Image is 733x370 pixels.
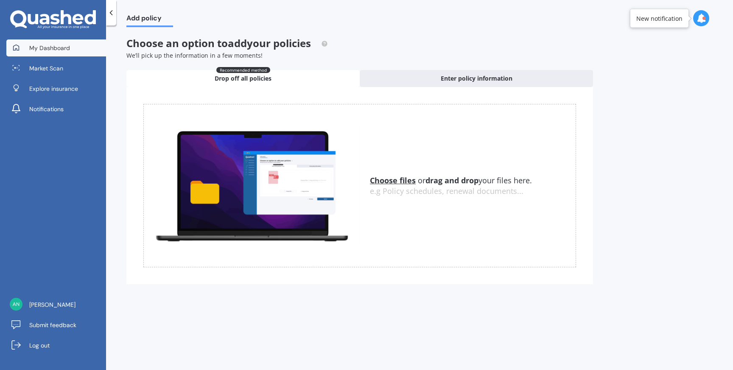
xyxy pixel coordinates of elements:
[370,175,416,185] u: Choose files
[6,80,106,97] a: Explore insurance
[6,317,106,334] a: Submit feedback
[6,101,106,118] a: Notifications
[636,14,683,22] div: New notification
[425,175,478,185] b: drag and drop
[29,64,63,73] span: Market Scan
[29,321,76,329] span: Submit feedback
[217,36,311,50] span: to add your policies
[6,337,106,354] a: Log out
[29,341,50,350] span: Log out
[144,126,360,245] img: upload.de96410c8ce839c3fdd5.gif
[370,187,576,196] div: e.g Policy schedules, renewal documents...
[215,74,271,83] span: Drop off all policies
[441,74,512,83] span: Enter policy information
[126,36,328,50] span: Choose an option
[6,39,106,56] a: My Dashboard
[6,296,106,313] a: [PERSON_NAME]
[216,67,270,73] span: Recommended method
[126,14,173,25] span: Add policy
[29,84,78,93] span: Explore insurance
[10,298,22,311] img: 80a185d3a278556735d34b7ca563044d
[6,60,106,77] a: Market Scan
[29,44,70,52] span: My Dashboard
[29,300,76,309] span: [PERSON_NAME]
[29,105,64,113] span: Notifications
[126,51,263,59] span: We’ll pick up the information in a few moments!
[370,175,532,185] span: or your files here.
